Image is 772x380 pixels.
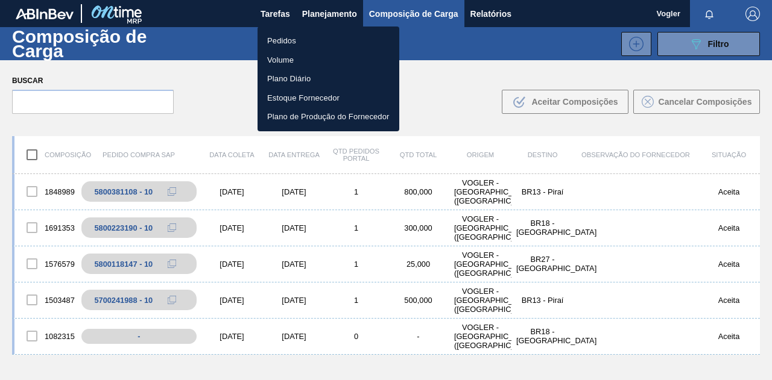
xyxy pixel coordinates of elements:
a: Volume [258,51,399,70]
a: Pedidos [258,31,399,51]
a: Plano Diário [258,69,399,89]
a: Estoque Fornecedor [258,89,399,108]
a: Plano de Produção do Fornecedor [258,107,399,126]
